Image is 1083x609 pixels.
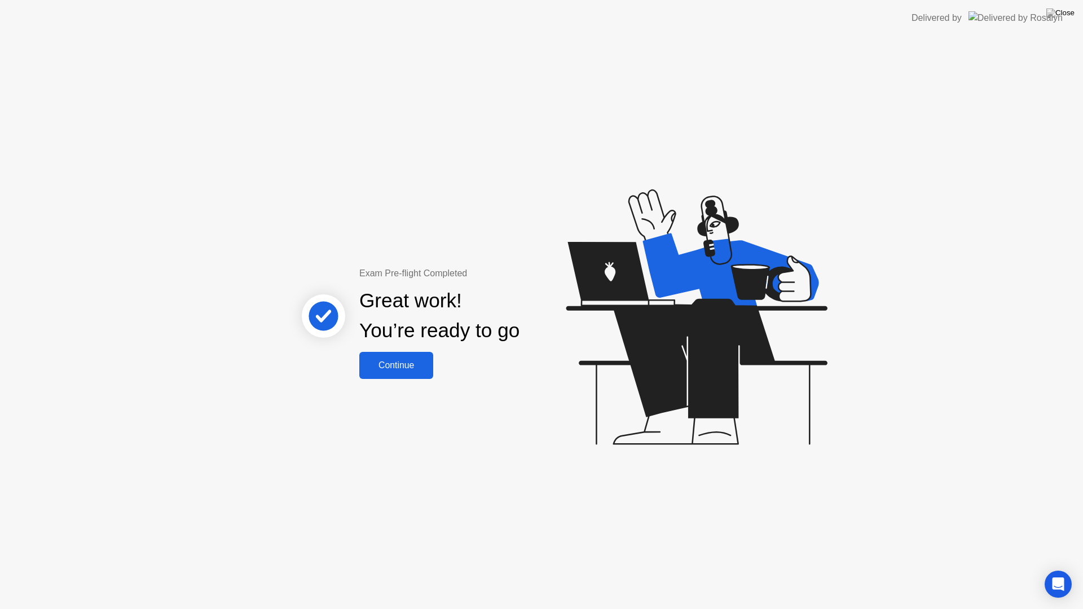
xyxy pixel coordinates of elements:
button: Continue [359,352,433,379]
img: Close [1046,8,1075,17]
div: Great work! You’re ready to go [359,286,520,346]
img: Delivered by Rosalyn [968,11,1063,24]
div: Continue [363,360,430,370]
div: Delivered by [912,11,962,25]
div: Exam Pre-flight Completed [359,267,592,280]
div: Open Intercom Messenger [1045,571,1072,598]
